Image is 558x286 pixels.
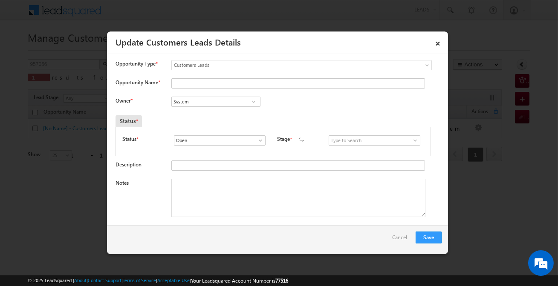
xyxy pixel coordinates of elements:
[408,136,418,145] a: Show All Items
[171,97,260,107] input: Type to Search
[416,232,442,243] button: Save
[116,60,156,68] span: Opportunity Type
[431,34,445,49] a: ×
[392,232,411,248] a: Cancel
[122,135,136,143] label: Status
[28,277,288,285] span: © 2025 LeadSquared | | | | |
[277,135,290,143] label: Stage
[275,277,288,284] span: 77516
[11,79,156,216] textarea: Type your message and hit 'Enter'
[14,45,36,56] img: d_60004797649_company_0_60004797649
[116,161,142,168] label: Description
[44,45,143,56] div: Chat with us now
[329,135,420,146] input: Type to Search
[157,277,190,283] a: Acceptable Use
[248,97,259,106] a: Show All Items
[116,223,155,235] em: Start Chat
[253,136,263,145] a: Show All Items
[116,36,241,48] a: Update Customers Leads Details
[116,79,160,86] label: Opportunity Name
[140,4,160,25] div: Minimize live chat window
[174,135,266,146] input: Type to Search
[116,97,132,104] label: Owner
[171,60,432,70] a: Customers Leads
[191,277,288,284] span: Your Leadsquared Account Number is
[172,61,397,69] span: Customers Leads
[74,277,87,283] a: About
[123,277,156,283] a: Terms of Service
[88,277,121,283] a: Contact Support
[116,115,142,127] div: Status
[116,180,129,186] label: Notes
